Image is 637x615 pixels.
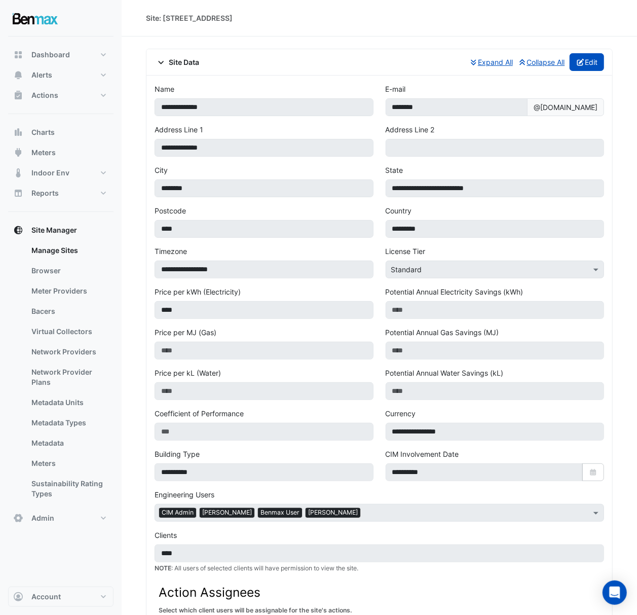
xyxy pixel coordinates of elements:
a: Network Provider Plans [23,362,114,392]
label: CIM Involvement Date [386,449,459,459]
label: Address Line 2 [386,124,435,135]
label: License Tier [386,246,426,257]
strong: NOTE [155,564,171,572]
label: Coefficient of Performance [155,408,244,419]
span: Charts [31,127,55,137]
label: Price per kWh (Electricity) [155,286,241,297]
small: : All users of selected clients will have permission to view the site. [155,564,358,572]
span: Dashboard [31,50,70,60]
label: City [155,165,168,175]
button: Expand All [469,53,514,71]
span: Site Data [155,57,200,67]
span: Site Manager [31,225,77,235]
a: Manage Sites [23,240,114,261]
a: Metadata Types [23,413,114,433]
label: Timezone [155,246,187,257]
button: Alerts [8,65,114,85]
h3: Action Assignees [159,585,600,600]
app-icon: Dashboard [13,50,23,60]
button: Meters [8,142,114,163]
span: Account [31,592,61,602]
button: Actions [8,85,114,105]
a: Bacers [23,301,114,321]
span: Actions [31,90,58,100]
a: Metadata Units [23,392,114,413]
label: Postcode [155,205,186,216]
app-icon: Actions [13,90,23,100]
app-icon: Site Manager [13,225,23,235]
button: Charts [8,122,114,142]
button: Site Manager [8,220,114,240]
button: Reports [8,183,114,203]
a: Metadata [23,433,114,453]
label: Potential Annual Gas Savings (MJ) [386,327,499,338]
span: Benmax User [258,508,302,517]
div: Site: [STREET_ADDRESS] [146,13,233,23]
label: Address Line 1 [155,124,203,135]
span: @[DOMAIN_NAME] [527,98,604,116]
a: Meters [23,453,114,474]
span: CIM Admin [159,508,196,517]
label: Building Type [155,449,200,459]
label: Engineering Users [155,489,214,500]
span: Indoor Env [31,168,69,178]
button: Admin [8,508,114,528]
label: E-mail [386,84,406,94]
a: Virtual Collectors [23,321,114,342]
span: [PERSON_NAME] [306,508,360,517]
label: Name [155,84,174,94]
label: Price per kL (Water) [155,368,221,378]
label: Country [386,205,412,216]
label: Price per MJ (Gas) [155,327,216,338]
div: Site Manager [8,240,114,508]
span: Meters [31,148,56,158]
label: Potential Annual Electricity Savings (kWh) [386,286,523,297]
app-icon: Meters [13,148,23,158]
button: Indoor Env [8,163,114,183]
label: Potential Annual Water Savings (kL) [386,368,504,378]
a: Browser [23,261,114,281]
app-icon: Alerts [13,70,23,80]
app-icon: Indoor Env [13,168,23,178]
label: State [386,165,403,175]
small: Select which client users will be assignable for the site's actions. [159,606,352,614]
button: Dashboard [8,45,114,65]
a: Sustainability Rating Types [23,474,114,504]
img: Company Logo [12,8,58,28]
app-icon: Charts [13,127,23,137]
label: Currency [386,408,416,419]
span: Alerts [31,70,52,80]
button: Edit [570,53,605,71]
app-icon: Reports [13,188,23,198]
div: Open Intercom Messenger [603,581,627,605]
label: Clients [155,530,177,540]
app-icon: Admin [13,513,23,523]
button: Collapse All [517,53,566,71]
button: Account [8,587,114,607]
a: Meter Providers [23,281,114,301]
span: Admin [31,513,54,523]
span: Reports [31,188,59,198]
span: [PERSON_NAME] [200,508,254,517]
a: Network Providers [23,342,114,362]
